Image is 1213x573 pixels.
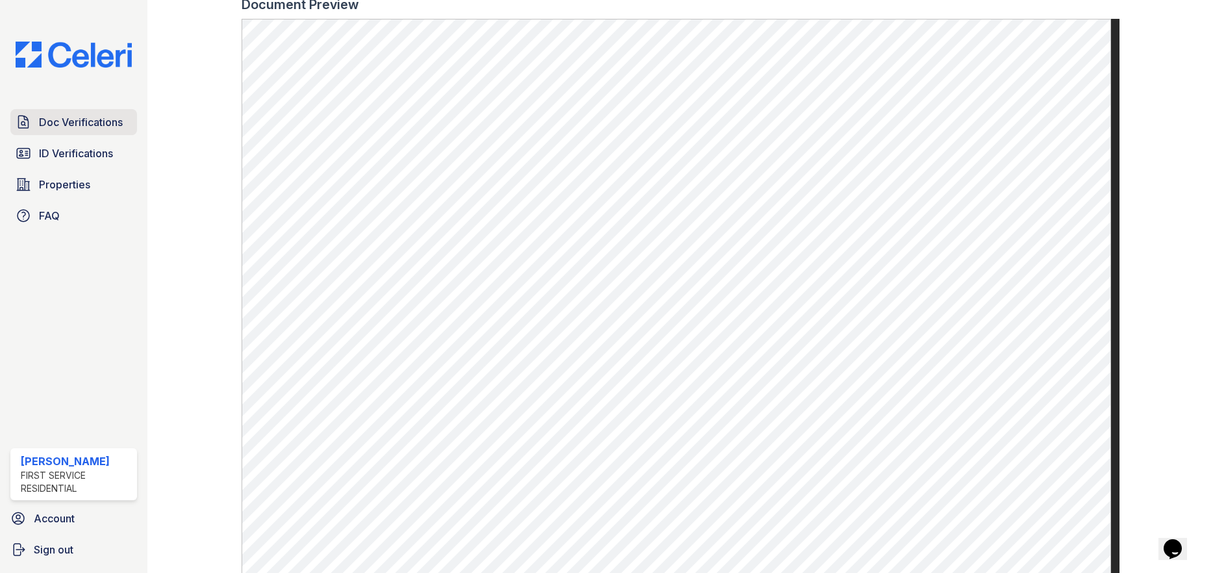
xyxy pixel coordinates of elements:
span: Doc Verifications [39,114,123,130]
a: Doc Verifications [10,109,137,135]
img: CE_Logo_Blue-a8612792a0a2168367f1c8372b55b34899dd931a85d93a1a3d3e32e68fde9ad4.png [5,42,142,68]
a: Sign out [5,537,142,563]
span: ID Verifications [39,146,113,161]
div: First Service Residential [21,469,132,495]
a: Account [5,505,142,531]
span: Account [34,511,75,526]
a: ID Verifications [10,140,137,166]
a: Properties [10,172,137,197]
span: Sign out [34,542,73,557]
span: Properties [39,177,90,192]
span: FAQ [39,208,60,223]
a: FAQ [10,203,137,229]
iframe: chat widget [1158,521,1200,560]
div: [PERSON_NAME] [21,453,132,469]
